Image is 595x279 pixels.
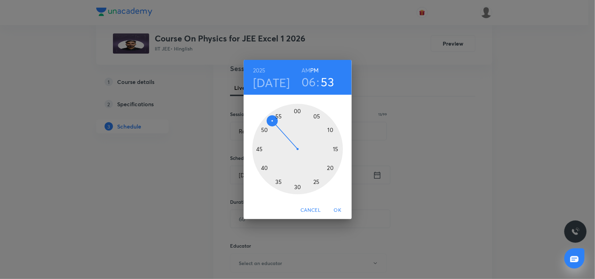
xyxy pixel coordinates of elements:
[316,75,319,89] h3: :
[310,65,319,75] button: PM
[302,65,310,75] button: AM
[253,75,290,90] button: [DATE]
[300,206,321,215] span: Cancel
[302,75,316,89] button: 06
[298,204,323,217] button: Cancel
[321,75,334,89] button: 53
[329,206,346,215] span: OK
[327,204,349,217] button: OK
[253,65,266,75] button: 2025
